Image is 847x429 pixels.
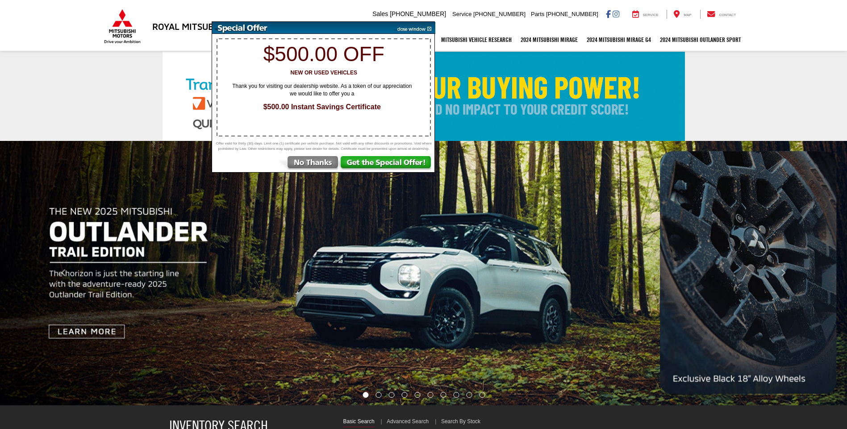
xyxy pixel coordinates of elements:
[606,10,611,17] a: Facebook: Click to visit our Facebook page
[466,392,472,398] li: Go to slide number 9.
[479,392,485,398] li: Go to slide number 10.
[217,70,430,76] h3: New or Used Vehicles
[221,102,422,112] span: $500.00 Instant Savings Certificate
[437,29,516,51] a: Mitsubishi Vehicle Research
[390,10,446,17] span: [PHONE_NUMBER]
[655,29,745,51] a: 2024 Mitsubishi Outlander SPORT
[415,392,421,398] li: Go to slide number 5.
[340,156,434,172] img: Get the Special Offer
[363,392,368,398] li: Go to slide number 1.
[440,392,446,398] li: Go to slide number 7.
[372,10,388,17] span: Sales
[700,10,743,19] a: Contact
[152,21,230,31] h3: Royal Mitsubishi
[473,11,526,17] span: [PHONE_NUMBER]
[684,13,691,17] span: Map
[613,10,619,17] a: Instagram: Click to visit our Instagram page
[452,11,471,17] span: Service
[387,418,429,427] a: Advanced Search
[720,159,847,388] button: Click to view next picture.
[453,392,459,398] li: Go to slide number 8.
[402,392,408,398] li: Go to slide number 4.
[217,43,430,66] h1: $500.00 off
[643,13,659,17] span: Service
[376,392,382,398] li: Go to slide number 2.
[390,22,435,34] img: close window
[546,11,598,17] span: [PHONE_NUMBER]
[102,9,142,44] img: Mitsubishi
[441,418,480,427] a: Search By Stock
[531,11,544,17] span: Parts
[427,392,433,398] li: Go to slide number 6.
[667,10,698,19] a: Map
[163,52,685,141] img: Check Your Buying Power
[719,13,736,17] span: Contact
[214,141,433,152] span: Offer valid for thirty (30) days. Limit one (1) certificate per vehicle purchase. Not valid with ...
[278,156,340,172] img: No Thanks, Continue to Website
[389,392,395,398] li: Go to slide number 3.
[212,22,391,34] img: Special Offer
[626,10,665,19] a: Service
[582,29,655,51] a: 2024 Mitsubishi Mirage G4
[343,418,374,427] a: Basic Search
[516,29,582,51] a: 2024 Mitsubishi Mirage
[226,82,418,98] span: Thank you for visiting our dealership website. As a token of our appreciation we would like to of...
